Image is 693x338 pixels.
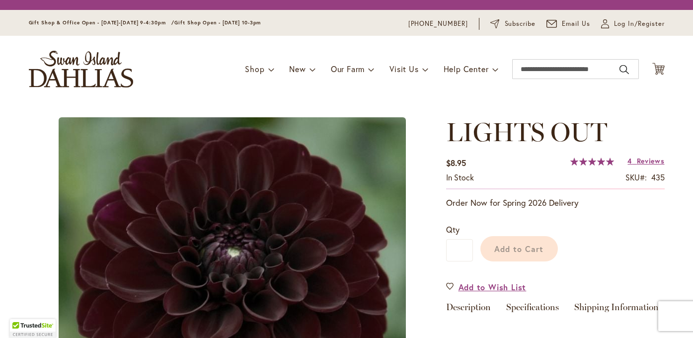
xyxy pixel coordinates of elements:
span: Visit Us [389,64,418,74]
div: Detailed Product Info [446,303,665,317]
div: 100% [570,158,614,166]
a: Shipping Information [574,303,659,317]
span: Our Farm [331,64,365,74]
span: Add to Wish List [459,281,527,293]
a: 4 Reviews [627,156,664,166]
span: Reviews [637,156,665,166]
a: [PHONE_NUMBER] [408,19,468,29]
span: Subscribe [505,19,536,29]
span: Gift Shop & Office Open - [DATE]-[DATE] 9-4:30pm / [29,19,175,26]
span: New [289,64,306,74]
p: Order Now for Spring 2026 Delivery [446,197,665,209]
span: 4 [627,156,632,166]
a: Email Us [546,19,590,29]
span: Email Us [562,19,590,29]
span: Shop [245,64,264,74]
span: Qty [446,224,460,235]
a: store logo [29,51,133,87]
span: Gift Shop Open - [DATE] 10-3pm [174,19,261,26]
span: Log In/Register [614,19,665,29]
iframe: Launch Accessibility Center [7,303,35,331]
a: Add to Wish List [446,281,527,293]
span: LIGHTS OUT [446,116,607,148]
span: $8.95 [446,158,466,168]
a: Specifications [506,303,559,317]
a: Description [446,303,491,317]
a: Log In/Register [601,19,665,29]
strong: SKU [625,172,647,182]
button: Search [619,62,628,78]
span: Help Center [444,64,489,74]
a: Subscribe [490,19,536,29]
div: Availability [446,172,474,183]
div: 435 [651,172,665,183]
span: In stock [446,172,474,182]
